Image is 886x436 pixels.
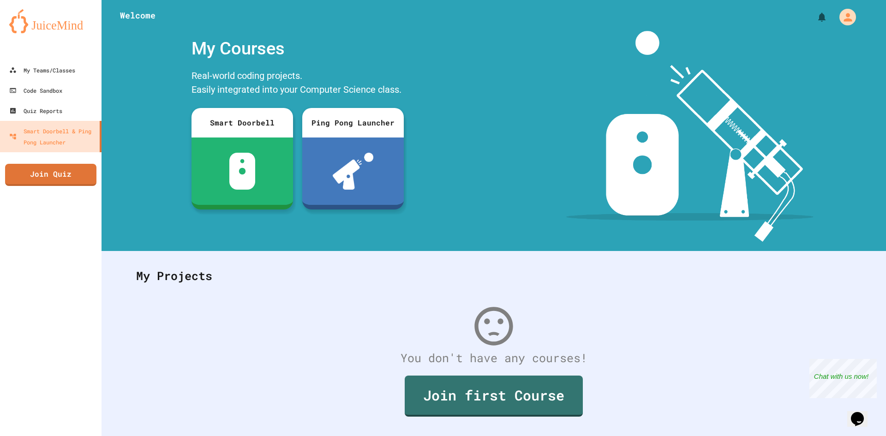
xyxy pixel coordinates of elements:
div: My Courses [187,31,408,66]
img: ppl-with-ball.png [333,153,374,190]
div: My Projects [127,258,861,294]
iframe: chat widget [809,359,877,398]
div: Smart Doorbell [192,108,293,137]
iframe: chat widget [847,399,877,427]
img: sdb-white.svg [229,153,256,190]
a: Join first Course [405,376,583,417]
div: You don't have any courses! [127,349,861,367]
div: Quiz Reports [9,105,62,116]
a: Join Quiz [5,164,96,186]
div: My Account [830,6,858,28]
div: Ping Pong Launcher [302,108,404,137]
div: Smart Doorbell & Ping Pong Launcher [9,125,96,148]
div: Code Sandbox [9,85,62,96]
img: logo-orange.svg [9,9,92,33]
div: My Notifications [799,9,830,25]
img: banner-image-my-projects.png [566,31,814,242]
div: Real-world coding projects. Easily integrated into your Computer Science class. [187,66,408,101]
div: My Teams/Classes [9,65,75,76]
